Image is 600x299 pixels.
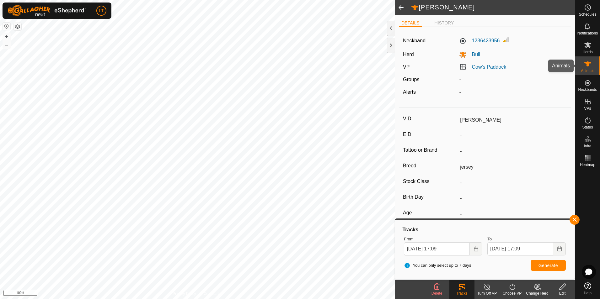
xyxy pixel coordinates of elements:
button: Reset Map [3,23,10,30]
span: Generate [538,263,558,268]
li: DETAILS [399,20,422,27]
label: To [487,236,566,242]
label: Stock Class [403,177,458,186]
li: HISTORY [432,20,457,26]
span: Schedules [579,13,596,16]
label: VID [403,115,458,123]
span: Herds [582,50,592,54]
label: VP [403,64,410,70]
span: LT [99,8,104,14]
label: EID [403,130,458,139]
label: Neckband [403,37,426,45]
button: Choose Date [553,242,566,255]
label: 1236423956 [459,37,500,45]
label: Tattoo or Brand [403,146,458,154]
a: Cow's Paddock [472,64,506,70]
div: - [457,88,569,96]
img: Gallagher Logo [8,5,86,16]
button: Map Layers [14,23,21,30]
div: Turn Off VP [474,291,500,296]
label: From [404,236,482,242]
label: Breed [403,162,458,170]
span: Help [584,291,592,295]
span: Bull [467,52,480,57]
span: Delete [431,291,442,296]
button: – [3,41,10,49]
button: Generate [531,260,566,271]
span: Neckbands [578,88,597,92]
span: Animals [581,69,594,73]
div: - [457,76,569,83]
h2: [PERSON_NAME] [411,3,575,12]
span: Status [582,125,593,129]
label: Alerts [403,89,416,95]
span: VPs [584,107,591,110]
span: Notifications [577,31,598,35]
div: Edit [550,291,575,296]
div: Change Herd [525,291,550,296]
label: Birth Day [403,193,458,201]
span: Heatmap [580,163,595,167]
label: Age [403,209,458,217]
button: Choose Date [470,242,482,255]
a: Help [575,280,600,297]
button: + [3,33,10,40]
div: Tracks [401,226,568,233]
label: Groups [403,77,419,82]
div: Choose VP [500,291,525,296]
a: Privacy Policy [173,291,196,296]
span: Infra [584,144,591,148]
a: Contact Us [204,291,222,296]
label: Herd [403,52,414,57]
img: Signal strength [502,36,510,44]
span: You can only select up to 7 days [404,262,471,269]
div: Tracks [449,291,474,296]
